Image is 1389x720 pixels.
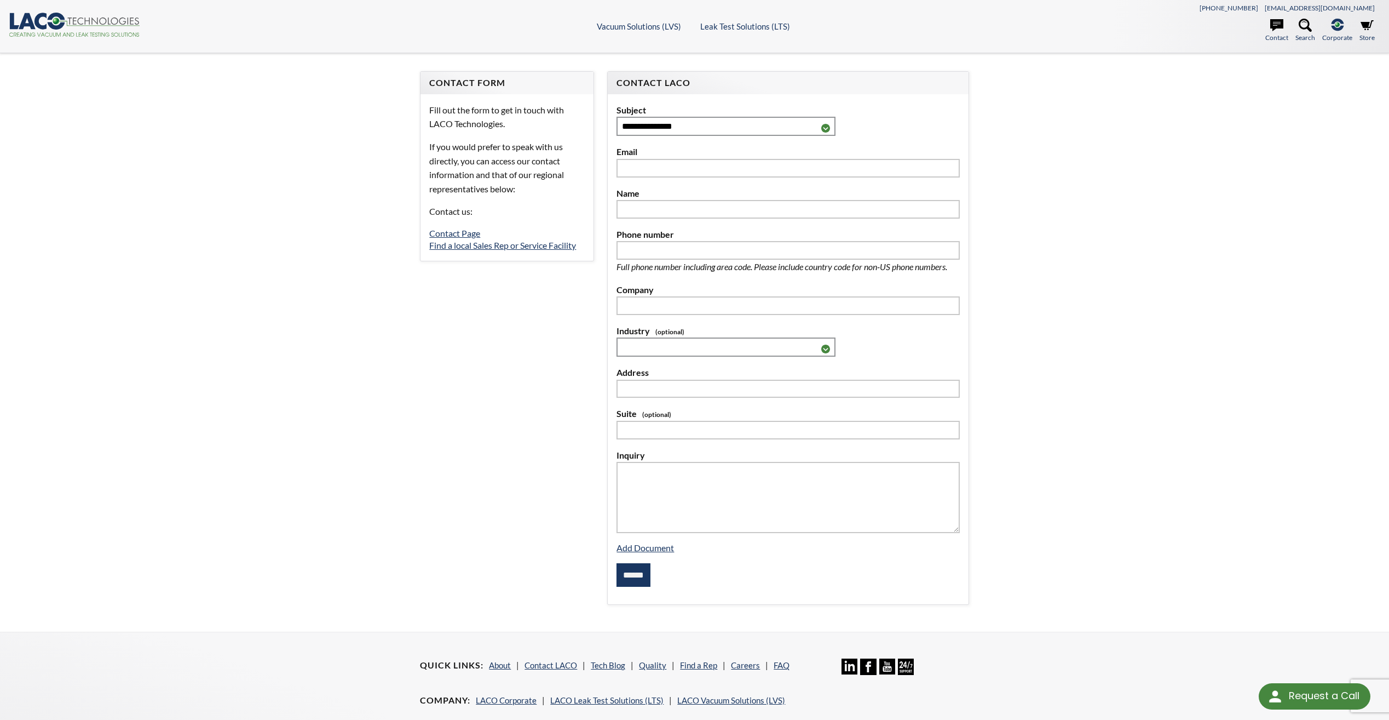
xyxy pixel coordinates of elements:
[616,77,959,89] h4: Contact LACO
[616,324,959,338] label: Industry
[429,228,480,238] a: Contact Page
[489,660,511,670] a: About
[476,695,537,705] a: LACO Corporate
[525,660,577,670] a: Contact LACO
[616,186,959,201] label: Name
[898,659,914,675] img: 24/7 Support Icon
[616,365,959,380] label: Address
[1359,19,1375,43] a: Store
[591,660,625,670] a: Tech Blog
[680,660,717,670] a: Find a Rep
[700,21,790,31] a: Leak Test Solutions (LTS)
[616,448,959,462] label: Inquiry
[429,140,585,196] p: If you would prefer to speak with us directly, you can access our contact information and that of...
[429,103,585,131] p: Fill out the form to get in touch with LACO Technologies.
[616,542,674,553] a: Add Document
[1265,4,1375,12] a: [EMAIL_ADDRESS][DOMAIN_NAME]
[616,145,959,159] label: Email
[1259,683,1370,710] div: Request a Call
[550,695,664,705] a: LACO Leak Test Solutions (LTS)
[1266,688,1284,705] img: round button
[774,660,789,670] a: FAQ
[616,283,959,297] label: Company
[639,660,666,670] a: Quality
[597,21,681,31] a: Vacuum Solutions (LVS)
[616,407,959,421] label: Suite
[898,667,914,677] a: 24/7 Support
[429,77,585,89] h4: Contact Form
[1200,4,1258,12] a: [PHONE_NUMBER]
[616,103,959,117] label: Subject
[420,660,483,671] h4: Quick Links
[429,204,585,219] p: Contact us:
[1265,19,1288,43] a: Contact
[616,227,959,242] label: Phone number
[1289,683,1359,708] div: Request a Call
[420,695,470,706] h4: Company
[731,660,760,670] a: Careers
[616,260,959,274] p: Full phone number including area code. Please include country code for non-US phone numbers.
[429,240,576,250] a: Find a local Sales Rep or Service Facility
[1295,19,1315,43] a: Search
[1322,32,1352,43] span: Corporate
[677,695,785,705] a: LACO Vacuum Solutions (LVS)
